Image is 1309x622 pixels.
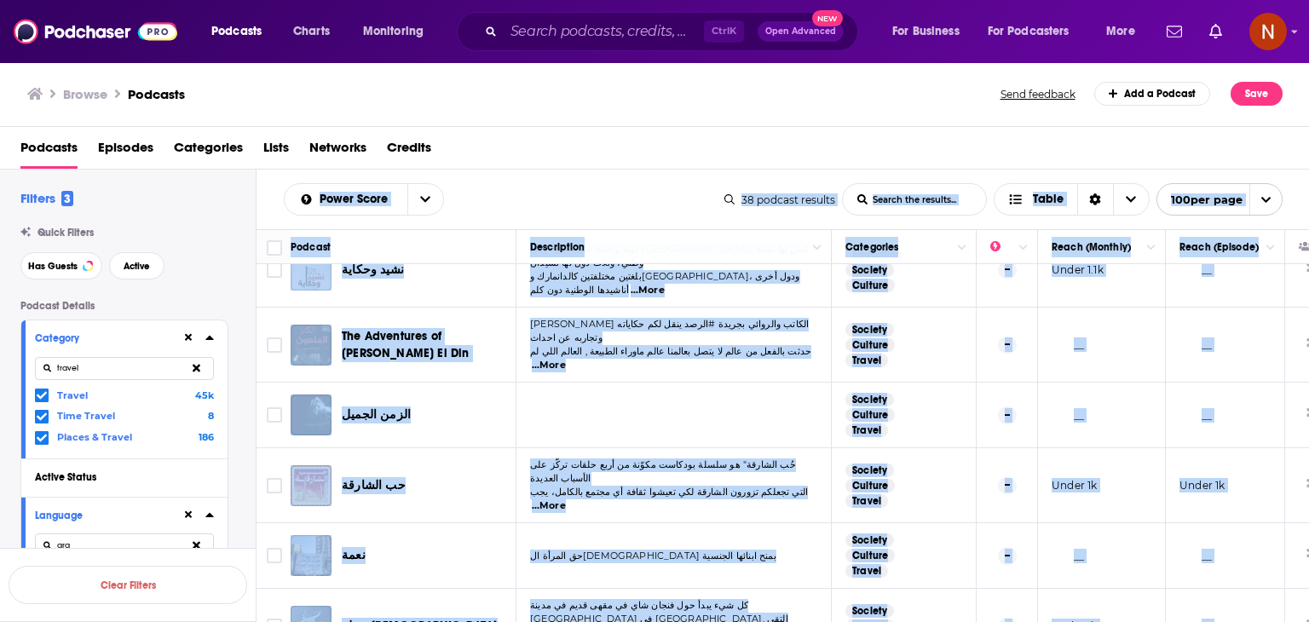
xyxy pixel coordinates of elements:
div: Reach (Episode) [1179,237,1259,257]
a: Society [845,604,894,618]
span: Power Score [320,193,394,205]
a: Culture [845,479,895,492]
span: Open Advanced [765,27,836,36]
button: Column Actions [807,238,827,258]
span: New [812,10,843,26]
span: التي تجعلكم تزورون الشارقة لكي تعيشوا ثقافة أي مجتمع بالكامل، يجب [530,486,808,498]
span: Active [124,262,150,271]
img: Podchaser - Follow, Share and Rate Podcasts [14,15,177,48]
span: Toggle select row [267,478,282,493]
div: Power Score [990,237,1014,257]
img: The Adventures of Tamer Ezz El Din [291,325,332,366]
span: Travel [57,389,88,401]
span: Categories [174,134,243,169]
h2: Filters [20,190,73,206]
span: حُب الشارقة" هو سلسلة بودكاست مكوّنة من أربع حلقات تركّز على الأسباب العديدة [530,458,796,484]
p: -- [998,262,1017,279]
a: Society [845,263,894,277]
button: open menu [880,18,981,45]
input: Search podcasts, credits, & more... [504,18,704,45]
span: Places & Travel [57,431,132,443]
span: Time Travel [57,410,115,422]
h2: Choose List sort [284,183,444,216]
span: بلغتين مختلفتين كالدانمارك و[GEOGRAPHIC_DATA]، ودول أخرى أناشيدها الوطنية دون كلم [530,270,800,296]
span: [PERSON_NAME] الكاتب والروائي بجريدة #الرصد ينقل لكم حكاياته وتجاربه عن احداث [530,318,809,343]
img: الزمن الجميل [291,395,332,435]
span: The Adventures of [PERSON_NAME] El Din [342,329,469,360]
span: Podcasts [20,134,78,169]
button: open menu [351,18,446,45]
a: Lists [263,134,289,169]
div: Search podcasts, credits, & more... [473,12,874,51]
button: Category [35,327,182,348]
a: Networks [309,134,366,169]
button: Column Actions [1141,238,1162,258]
button: Column Actions [952,238,972,258]
img: نشيد وحكاية [291,250,332,291]
a: الزمن الجميل [342,406,411,423]
span: Logged in as AdelNBM [1249,13,1287,50]
h2: Choose View [994,183,1150,216]
a: Society [845,323,894,337]
a: Travel [845,564,888,578]
span: Podcasts [211,20,262,43]
button: open menu [199,18,284,45]
span: 186 [199,431,214,443]
a: Charts [282,18,340,45]
div: 38 podcast results [724,193,835,206]
button: Active [109,252,164,279]
span: For Podcasters [988,20,1070,43]
span: Ctrl K [704,20,744,43]
span: Quick Filters [37,227,94,239]
span: 100 per page [1157,187,1243,213]
p: -- [998,547,1017,564]
a: Culture [845,279,895,292]
div: Language [35,510,170,521]
a: حب الشارقة [291,465,332,506]
span: الزمن الجميل [342,407,411,422]
span: نشيد وحكاية [342,262,404,277]
button: Language [35,504,182,526]
div: Reach (Monthly) [1052,237,1131,257]
p: Under 1k [1179,478,1225,492]
a: Podcasts [128,86,185,102]
a: Society [845,533,894,547]
p: Under 1k [1052,478,1097,492]
input: Search Language... [35,533,214,556]
div: Description [530,237,585,257]
h3: Browse [63,86,107,102]
span: Monitoring [363,20,424,43]
button: open menu [1094,18,1156,45]
p: Podcast Details [20,300,228,312]
a: Show notifications dropdown [1202,17,1229,46]
span: Toggle select row [267,337,282,353]
img: نعمة [291,535,332,576]
a: حب الشارقة [342,477,406,494]
div: Active Status [35,471,203,483]
span: Has Guests [28,262,78,271]
span: Charts [293,20,330,43]
button: Column Actions [1013,238,1034,258]
button: open menu [407,184,443,215]
span: Toggle select row [267,262,282,278]
span: ...More [532,499,566,513]
span: حدثت بالفعل من عالم لا يتصل بعالمنا عالم ماوراء الطبيعة , العالم اللي لم [530,345,811,357]
a: Episodes [98,134,153,169]
button: Has Guests [20,252,102,279]
span: Credits [387,134,431,169]
button: Open AdvancedNew [758,21,844,42]
span: حب الشارقة [342,478,406,492]
div: Podcast [291,237,331,257]
button: Clear Filters [9,566,247,604]
button: Show profile menu [1249,13,1287,50]
a: Culture [845,408,895,422]
p: Under 1.1k [1052,262,1104,277]
span: For Business [892,20,960,43]
a: Society [845,464,894,477]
